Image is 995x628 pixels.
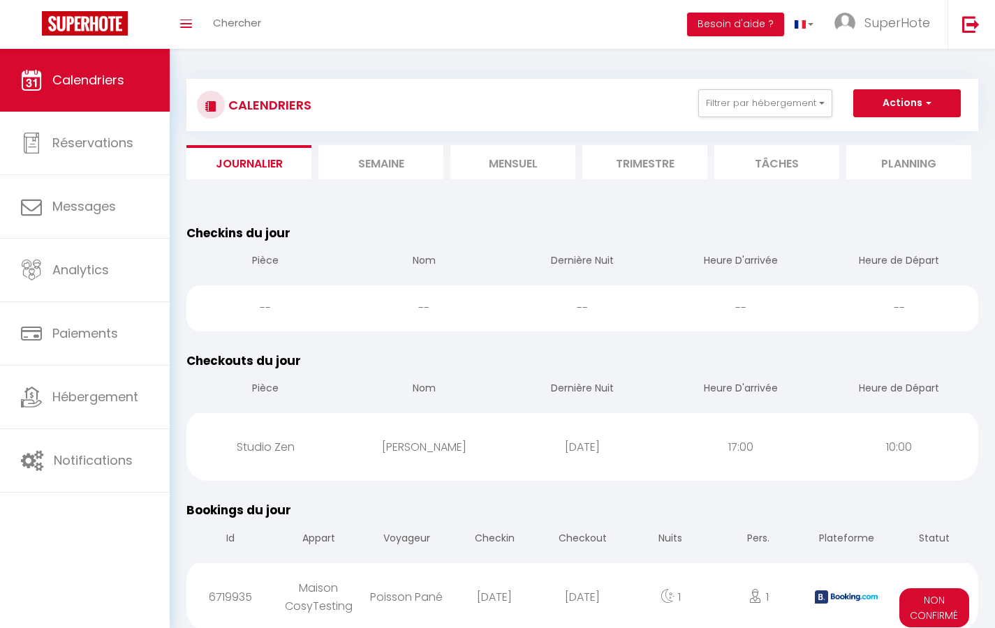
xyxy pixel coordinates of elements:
[815,590,878,604] img: booking2.png
[186,225,290,241] span: Checkins du jour
[318,145,443,179] li: Semaine
[213,15,261,30] span: Chercher
[864,14,930,31] span: SuperHote
[186,502,291,518] span: Bookings du jour
[345,285,503,331] div: --
[661,424,820,470] div: 17:00
[962,15,980,33] img: logout
[503,242,662,282] th: Dernière Nuit
[834,13,855,33] img: ...
[274,520,362,560] th: Appart
[345,370,503,410] th: Nom
[661,242,820,282] th: Heure D'arrivée
[345,424,503,470] div: [PERSON_NAME]
[450,145,575,179] li: Mensuel
[52,324,118,342] span: Paiements
[503,285,662,331] div: --
[186,352,301,369] span: Checkouts du jour
[450,520,538,560] th: Checkin
[52,71,124,89] span: Calendriers
[661,285,820,331] div: --
[802,520,890,560] th: Plateforme
[52,134,133,151] span: Réservations
[54,451,133,469] span: Notifications
[698,89,832,117] button: Filtrer par hébergement
[450,574,538,620] div: [DATE]
[661,370,820,410] th: Heure D'arrivée
[538,574,626,620] div: [DATE]
[186,370,345,410] th: Pièce
[52,388,138,405] span: Hébergement
[853,89,961,117] button: Actions
[362,520,450,560] th: Voyageur
[626,574,714,620] div: 1
[186,574,274,620] div: 6719935
[820,370,978,410] th: Heure de Départ
[225,89,311,121] h3: CALENDRIERS
[538,520,626,560] th: Checkout
[846,145,971,179] li: Planning
[820,424,978,470] div: 10:00
[186,285,345,331] div: --
[820,242,978,282] th: Heure de Départ
[186,424,345,470] div: Studio Zen
[52,261,109,278] span: Analytics
[714,574,802,620] div: 1
[362,574,450,620] div: Poisson Pané
[345,242,503,282] th: Nom
[890,520,978,560] th: Statut
[899,588,970,627] span: Non Confirmé
[503,424,662,470] div: [DATE]
[714,145,839,179] li: Tâches
[11,6,53,47] button: Ouvrir le widget de chat LiveChat
[820,285,978,331] div: --
[42,11,128,36] img: Super Booking
[687,13,784,36] button: Besoin d'aide ?
[186,520,274,560] th: Id
[274,565,362,628] div: Maison CosyTesting
[582,145,707,179] li: Trimestre
[186,242,345,282] th: Pièce
[626,520,714,560] th: Nuits
[52,197,116,215] span: Messages
[503,370,662,410] th: Dernière Nuit
[714,520,802,560] th: Pers.
[186,145,311,179] li: Journalier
